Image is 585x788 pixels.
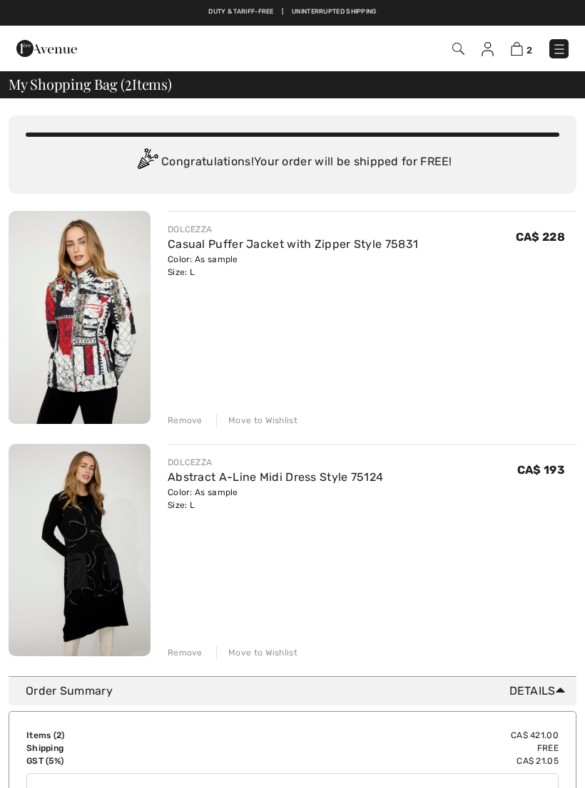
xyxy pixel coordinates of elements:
a: Abstract A-Line Midi Dress Style 75124 [168,470,383,484]
img: Casual Puffer Jacket with Zipper Style 75831 [9,211,151,424]
div: DOLCEZZA [168,456,383,469]
div: Move to Wishlist [216,646,297,659]
td: Items ( ) [26,729,215,742]
img: 1ère Avenue [16,34,77,63]
span: 2 [125,73,132,92]
span: 2 [526,45,532,56]
div: Order Summary [26,683,571,700]
div: Color: As sample Size: L [168,253,418,279]
div: Color: As sample Size: L [168,486,383,512]
a: 2 [511,40,532,57]
img: Congratulation2.svg [133,148,161,177]
img: My Info [482,42,494,56]
span: Details [509,683,571,700]
img: Shopping Bag [511,42,523,56]
td: GST (5%) [26,755,215,767]
a: 1ère Avenue [16,41,77,54]
a: Casual Puffer Jacket with Zipper Style 75831 [168,237,418,251]
span: CA$ 228 [516,230,565,244]
span: 2 [56,730,61,740]
img: Search [452,43,464,55]
td: Free [215,742,559,755]
td: CA$ 421.00 [215,729,559,742]
div: Congratulations! Your order will be shipped for FREE! [26,148,559,177]
img: Abstract A-Line Midi Dress Style 75124 [9,444,151,657]
span: My Shopping Bag ( Items) [9,77,172,91]
img: Menu [552,42,566,56]
td: Shipping [26,742,215,755]
div: Remove [168,414,203,427]
span: CA$ 193 [517,463,565,477]
div: DOLCEZZA [168,223,418,236]
div: Remove [168,646,203,659]
div: Move to Wishlist [216,414,297,427]
td: CA$ 21.05 [215,755,559,767]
